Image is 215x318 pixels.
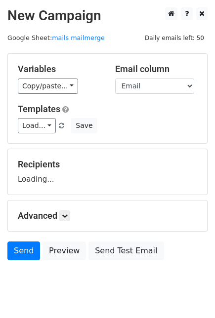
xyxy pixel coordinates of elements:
[141,33,208,43] span: Daily emails left: 50
[18,118,56,133] a: Load...
[7,241,40,260] a: Send
[71,118,97,133] button: Save
[7,34,105,41] small: Google Sheet:
[141,34,208,41] a: Daily emails left: 50
[18,104,60,114] a: Templates
[18,159,197,170] h5: Recipients
[88,241,164,260] a: Send Test Email
[7,7,208,24] h2: New Campaign
[18,79,78,94] a: Copy/paste...
[18,210,197,221] h5: Advanced
[18,159,197,185] div: Loading...
[115,64,198,75] h5: Email column
[43,241,86,260] a: Preview
[52,34,105,41] a: mails mailmerge
[18,64,100,75] h5: Variables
